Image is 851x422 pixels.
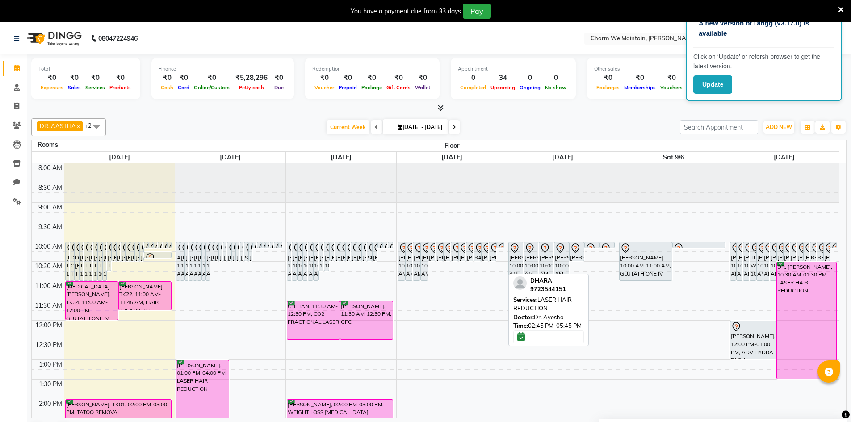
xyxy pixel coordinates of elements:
[32,140,64,150] div: Rooms
[75,242,78,280] div: DR.[PERSON_NAME], TK05, 10:00 AM-11:00 AM, LASER HAIR REDUCTION
[180,242,184,280] div: [PERSON_NAME], 10:00 AM-11:00 AM, ADV HYDRA FACIAL
[107,84,133,91] span: Products
[218,152,243,163] a: September 2, 2025
[336,73,359,83] div: ₹0
[83,73,107,83] div: ₹0
[98,242,101,280] div: [PERSON_NAME], TK32, 10:00 AM-11:00 AM, GFC
[121,242,125,261] div: [PERSON_NAME], TK28, 10:00 AM-10:30 AM, FACE TREATMENT
[570,242,584,261] div: [PERSON_NAME], 10:00 AM-10:30 AM, FACE TREATMENT
[159,84,176,91] span: Cash
[784,242,789,261] div: [PERSON_NAME], 10:00 AM-10:30 AM, FACE TREATMENT
[388,242,393,248] div: [PERSON_NAME], 10:00 AM-10:10 AM, FACE TREATMENT
[797,242,803,261] div: [PERSON_NAME], 10:00 AM-10:30 AM, CLASSIC GLUTA
[413,84,432,91] span: Wallet
[488,73,517,83] div: 34
[237,84,266,91] span: Petty cash
[154,242,157,248] div: [PERSON_NAME] [PERSON_NAME], TK08, 10:00 AM-10:10 AM, PACKAGE RENEWAL
[513,322,584,330] div: 02:45 PM-05:45 PM
[38,73,66,83] div: ₹0
[159,65,287,73] div: Finance
[329,152,353,163] a: September 3, 2025
[336,84,359,91] span: Prepaid
[33,242,64,251] div: 10:00 AM
[202,242,205,280] div: TAMANNA, 10:00 AM-11:00 AM, HAIR PRP
[312,65,432,73] div: Redemption
[319,242,323,271] div: [PERSON_NAME], 10:00 AM-10:45 AM, SPOT SCAR [MEDICAL_DATA] TREATMENT
[378,242,382,248] div: [PERSON_NAME], 10:00 AM-10:10 AM, PACKAGE RENEWAL
[359,84,384,91] span: Package
[38,65,133,73] div: Total
[37,399,64,409] div: 2:00 PM
[98,26,138,51] b: 08047224946
[23,26,84,51] img: logo
[550,152,575,163] a: September 5, 2025
[240,242,244,261] div: [PERSON_NAME], 10:00 AM-10:30 AM, FACE TREATMENT
[517,73,543,83] div: 0
[34,321,64,330] div: 12:00 PM
[413,73,432,83] div: ₹0
[351,7,461,16] div: You have a payment due from 33 days
[257,242,261,248] div: [PERSON_NAME], 10:00 AM-10:10 AM, FACE TREATMENT
[33,281,64,291] div: 11:00 AM
[40,122,76,130] span: DR. AASTHA
[539,242,553,280] div: [PERSON_NAME], 10:00 AM-11:00 AM, CO2 FRACTIONAL LASER
[76,122,80,130] a: x
[232,73,271,83] div: ₹5,28,296
[66,242,69,280] div: [PERSON_NAME], TK09, 10:00 AM-11:00 AM, HAIR PRP
[192,84,232,91] span: Online/Custom
[119,282,171,310] div: [PERSON_NAME], TK22, 11:00 AM-11:45 AM, HAIR TREATMENT
[66,84,83,91] span: Sales
[308,242,313,280] div: [PERSON_NAME], 10:00 AM-11:00 AM, LASER HAIR REDUCTION
[444,242,450,261] div: [PERSON_NAME], 10:00 AM-10:30 AM, FACE TREATMENT
[271,73,287,83] div: ₹0
[327,120,369,134] span: Current Week
[249,242,252,261] div: [PERSON_NAME], 10:00 AM-10:30 AM, FACE TREATMENT
[236,242,239,261] div: [PERSON_NAME], 10:00 AM-10:30 AM, CLASSIC GLUTA
[554,242,569,280] div: [PERSON_NAME], 10:00 AM-11:00 AM, GFC
[373,242,377,261] div: [PERSON_NAME], 10:00 AM-10:30 AM, FACE TREATMENT
[83,84,107,91] span: Services
[436,242,443,261] div: [PERSON_NAME], 10:00 AM-10:30 AM, FACE TREATMENT
[699,18,829,38] p: A new version of Dingg (v3.17.0) is available
[266,242,269,248] div: [PERSON_NAME], 10:00 AM-10:10 AM, PACKAGE RENEWAL
[274,242,278,248] div: SANDEEP BARUDI, 10:00 AM-10:10 AM, PEEL TRT
[777,242,783,261] div: [PERSON_NAME], 10:00 AM-10:30 AM, FACE TREATMENT
[37,203,64,212] div: 9:00 AM
[395,124,444,130] span: [DATE] - [DATE]
[513,313,584,322] div: Dr. Ayesha
[543,84,569,91] span: No show
[810,242,816,261] div: RESHMA PACHUMBRE, 10:00 AM-10:30 AM, CHIN LASER TREATMENT
[214,242,218,261] div: [PERSON_NAME] & [PERSON_NAME], 10:00 AM-10:30 AM, FACE TREATMENT
[206,242,210,280] div: [PERSON_NAME], 10:00 AM-11:00 AM, CO2 FRACTIONAL LASER
[37,360,64,369] div: 1:00 PM
[458,73,488,83] div: 0
[80,242,83,280] div: [PERSON_NAME], TK03, 10:00 AM-11:00 AM, LASER HAIR REDUCTION
[685,73,710,83] div: ₹0
[176,242,180,280] div: ABBHINAYY, 10:00 AM-11:00 AM, UNDER EYE TREATMENT
[312,84,336,91] span: Voucher
[693,75,732,94] button: Update
[463,4,491,19] button: Pay
[37,183,64,192] div: 8:30 AM
[488,84,517,91] span: Upcoming
[693,52,834,71] p: Click on ‘Update’ or refersh browser to get the latest version.
[93,242,97,280] div: [PERSON_NAME], TK14, 10:00 AM-11:00 AM, HAIR PRP
[262,242,265,248] div: [PERSON_NAME], 10:00 AM-10:10 AM, FACE TREATMENT
[223,242,227,261] div: [PERSON_NAME] ,,,, 10:00 AM-10:30 AM, FACE PEEL TREATMENT
[335,242,340,261] div: [PERSON_NAME], 10:00 AM-10:30 AM, FACE TREATMENT
[743,242,749,280] div: [PERSON_NAME], 10:00 AM-11:00 AM, CO2 FRACTIONAL LASER
[176,73,192,83] div: ₹0
[770,242,776,280] div: [PERSON_NAME], 10:00 AM-11:00 AM, LASER HAIR REDUCTION
[383,242,387,248] div: [PERSON_NAME], 10:00 AM-10:10 AM, PACKAGE RENEWAL
[210,242,214,261] div: [PERSON_NAME], 10:00 AM-10:30 AM, BASIC GLUTA
[830,242,836,248] div: [PERSON_NAME], 10:00 AM-10:10 AM, PACKAGE RENEWAL
[324,242,329,271] div: [PERSON_NAME], 10:00 AM-10:45 AM, SPOT SCAR [MEDICAL_DATA] TREATMENT
[757,242,763,280] div: [PERSON_NAME], 10:00 AM-11:00 AM, FACE PRP
[509,242,523,280] div: [PERSON_NAME], 10:00 AM-11:00 AM, LASER HAIR REDUCTION
[673,242,725,248] div: [PERSON_NAME], 10:00 AM-10:10 AM, FACE TREATMENT
[135,242,138,261] div: [PERSON_NAME], TK06, 10:00 AM-10:30 AM, BASIC HYDRA FACIAL
[600,242,614,248] div: [PERSON_NAME] OLD, 10:00 AM-10:10 AM, FACE TREATMENT
[359,73,384,83] div: ₹0
[346,242,350,261] div: [PERSON_NAME], 10:00 AM-10:30 AM, FACE TREATMENT
[440,152,464,163] a: September 4, 2025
